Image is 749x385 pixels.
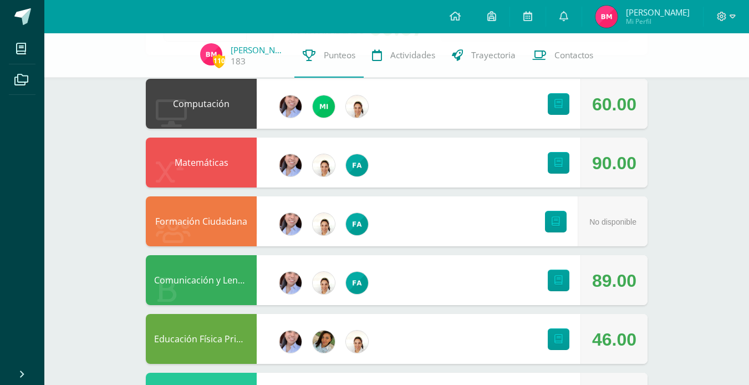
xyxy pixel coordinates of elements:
[592,138,636,188] div: 90.00
[294,33,364,78] a: Punteos
[279,95,302,118] img: f40ab776e133598a06cc6745553dbff1.png
[313,213,335,235] img: 1b1251ea9f444567f905a481f694c0cf.png
[146,138,257,188] div: Matemáticas
[626,7,690,18] span: [PERSON_NAME]
[346,213,368,235] img: 3235d657de3c2f87c2c4af4f0dbb50ca.png
[589,217,636,226] span: No disponible
[279,154,302,176] img: f40ab776e133598a06cc6745553dbff1.png
[231,55,246,67] a: 183
[592,79,636,129] div: 60.00
[390,49,435,61] span: Actividades
[524,33,602,78] a: Contactos
[146,314,257,364] div: Educación Física Primaria
[313,331,335,353] img: 3055c1b9d69ad209e7f289f48a88af9f.png
[346,331,368,353] img: 1b1251ea9f444567f905a481f694c0cf.png
[279,331,302,353] img: f40ab776e133598a06cc6745553dbff1.png
[346,272,368,294] img: 3235d657de3c2f87c2c4af4f0dbb50ca.png
[146,255,257,305] div: Comunicación y Lenguaje
[313,154,335,176] img: 1b1251ea9f444567f905a481f694c0cf.png
[146,196,257,246] div: Formación Ciudadana
[626,17,690,26] span: Mi Perfil
[146,79,257,129] div: Computación
[231,44,286,55] a: [PERSON_NAME]
[346,154,368,176] img: 3235d657de3c2f87c2c4af4f0dbb50ca.png
[444,33,524,78] a: Trayectoria
[346,95,368,118] img: 1b1251ea9f444567f905a481f694c0cf.png
[554,49,593,61] span: Contactos
[313,272,335,294] img: 1b1251ea9f444567f905a481f694c0cf.png
[279,213,302,235] img: f40ab776e133598a06cc6745553dbff1.png
[200,43,222,65] img: 61c742c14c808afede67e110e1a3d30c.png
[364,33,444,78] a: Actividades
[471,49,516,61] span: Trayectoria
[324,49,355,61] span: Punteos
[279,272,302,294] img: f40ab776e133598a06cc6745553dbff1.png
[313,95,335,118] img: c0bc5b3ae419b3647d5e54388e607386.png
[595,6,618,28] img: 61c742c14c808afede67e110e1a3d30c.png
[592,315,636,364] div: 46.00
[592,256,636,306] div: 89.00
[213,54,225,68] span: 110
